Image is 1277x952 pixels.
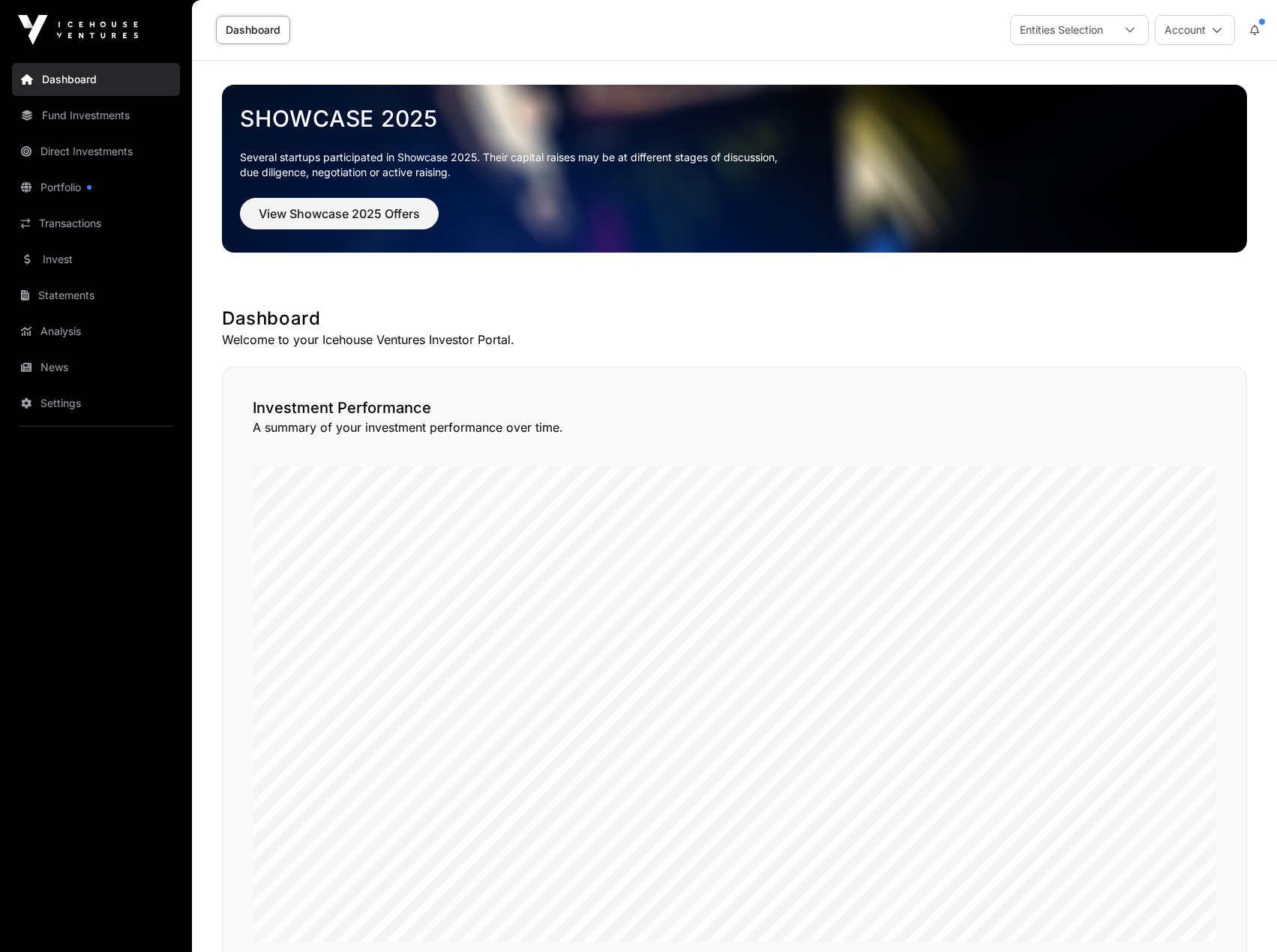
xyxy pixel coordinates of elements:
[12,63,180,96] a: Dashboard
[240,198,439,229] button: View Showcase 2025 Offers
[12,315,180,348] a: Analysis
[240,213,439,228] a: View Showcase 2025 Offers
[253,418,1216,436] p: A summary of your investment performance over time.
[12,351,180,384] a: News
[222,331,1247,349] p: Welcome to your Icehouse Ventures Investor Portal.
[222,307,1247,331] h1: Dashboard
[216,16,290,44] a: Dashboard
[1155,15,1235,45] button: Account
[240,105,1229,132] a: Showcase 2025
[12,279,180,312] a: Statements
[12,99,180,132] a: Fund Investments
[12,243,180,276] a: Invest
[12,207,180,240] a: Transactions
[240,150,1229,180] p: Several startups participated in Showcase 2025. Their capital raises may be at different stages o...
[12,135,180,168] a: Direct Investments
[259,205,420,223] span: View Showcase 2025 Offers
[1011,16,1112,44] div: Entities Selection
[18,15,138,45] img: Icehouse Ventures Logo
[12,171,180,204] a: Portfolio
[253,397,1216,418] h2: Investment Performance
[12,387,180,420] a: Settings
[222,85,1247,253] img: Showcase 2025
